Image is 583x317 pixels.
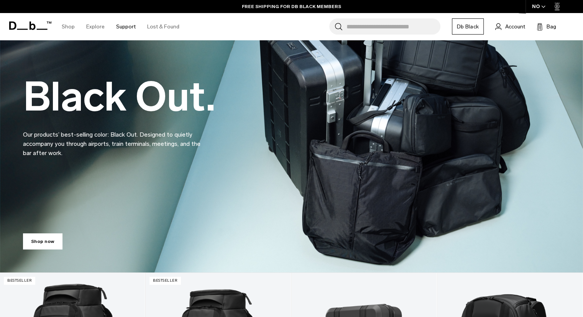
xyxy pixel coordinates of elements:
a: Explore [86,13,105,40]
p: Our products’ best-selling color: Black Out. Designed to quietly accompany you through airports, ... [23,121,207,158]
span: Bag [547,23,556,31]
nav: Main Navigation [56,13,185,40]
a: Shop [62,13,75,40]
p: Bestseller [4,277,35,285]
a: Support [116,13,136,40]
span: Account [505,23,525,31]
a: Account [495,22,525,31]
a: Db Black [452,18,484,35]
button: Bag [537,22,556,31]
h2: Black Out. [23,77,215,117]
p: Bestseller [149,277,181,285]
a: Shop now [23,233,62,249]
a: FREE SHIPPING FOR DB BLACK MEMBERS [242,3,341,10]
a: Lost & Found [147,13,179,40]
